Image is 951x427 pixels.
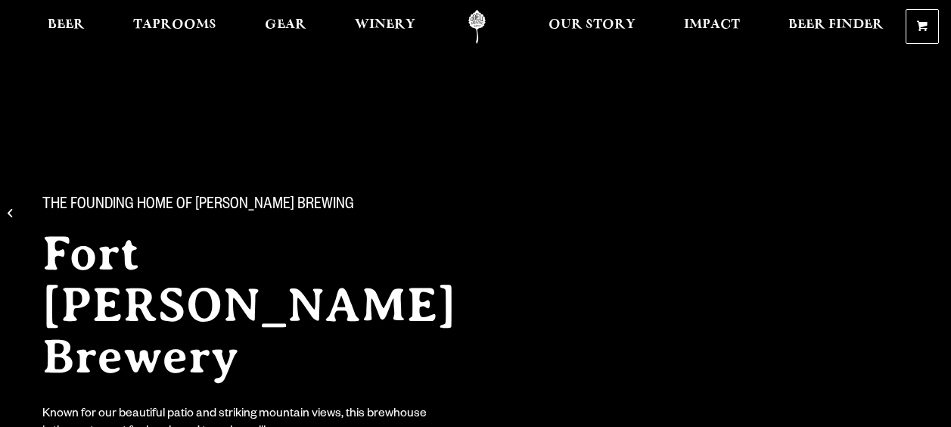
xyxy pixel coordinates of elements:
[42,228,514,382] h2: Fort [PERSON_NAME] Brewery
[788,19,884,31] span: Beer Finder
[449,10,505,44] a: Odell Home
[265,19,306,31] span: Gear
[133,19,216,31] span: Taprooms
[684,19,740,31] span: Impact
[345,10,425,44] a: Winery
[779,10,894,44] a: Beer Finder
[549,19,636,31] span: Our Story
[48,19,85,31] span: Beer
[255,10,316,44] a: Gear
[355,19,415,31] span: Winery
[674,10,750,44] a: Impact
[123,10,226,44] a: Taprooms
[38,10,95,44] a: Beer
[42,196,354,216] span: The Founding Home of [PERSON_NAME] Brewing
[539,10,645,44] a: Our Story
